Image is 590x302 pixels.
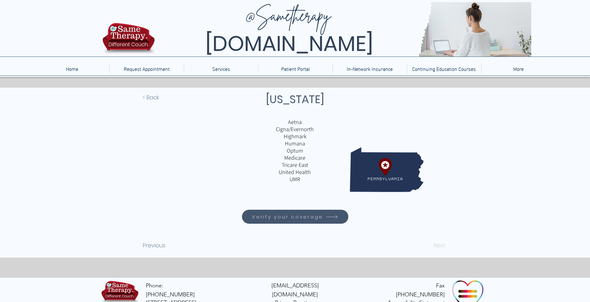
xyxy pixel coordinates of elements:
[63,64,81,74] p: Home
[222,133,368,140] p: Highmark
[222,154,368,161] p: Medicare
[205,29,373,58] span: [DOMAIN_NAME]
[272,282,319,298] a: [EMAIL_ADDRESS][DOMAIN_NAME]
[184,64,258,74] div: Services
[222,126,368,133] p: Cigna/Evernorth
[222,161,368,168] p: Tricare East
[397,239,445,251] button: Next
[35,64,109,74] a: Home
[350,133,424,207] img: California
[222,147,368,154] p: Optum
[156,2,531,57] img: Same Therapy, Different Couch. TelebehavioralHealth.US
[143,91,184,103] a: < Back
[222,140,368,147] p: Humana
[409,64,479,74] p: Continuing Education Courses
[225,91,365,108] h1: [US_STATE]
[510,64,527,74] p: More
[209,64,233,74] p: Services
[222,118,368,126] p: Aetna
[35,64,555,74] nav: Site
[146,282,195,298] a: Phone: [PHONE_NUMBER]
[101,22,156,59] img: TBH.US
[344,64,396,74] p: In-Network Insurance
[242,210,348,224] a: Verify your coverage
[109,64,184,74] a: Request Appointment
[332,64,407,74] a: In-Network Insurance
[222,176,368,183] p: UMR
[434,241,445,249] span: Next
[143,239,184,251] button: Previous
[222,168,368,176] p: United Health
[278,64,313,74] p: Patient Portal
[143,241,165,249] span: Previous
[143,93,159,102] span: < Back
[121,64,173,74] p: Request Appointment
[252,213,323,220] span: Verify your coverage
[407,64,481,74] a: Continuing Education Courses
[258,64,332,74] a: Patient Portal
